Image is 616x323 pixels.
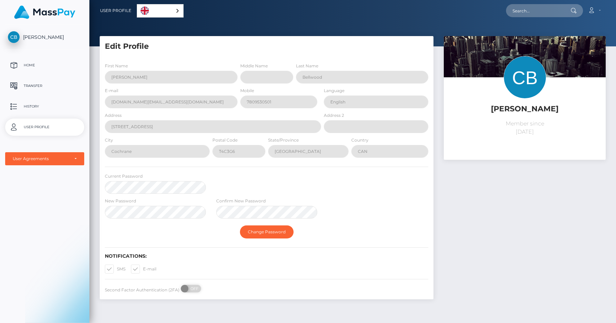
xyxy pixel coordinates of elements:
button: Change Password [240,225,294,238]
span: [PERSON_NAME] [5,34,84,40]
div: User Agreements [13,156,69,161]
img: ... [444,36,606,144]
div: Language [137,4,184,18]
label: State/Province [268,137,299,143]
label: City [105,137,113,143]
label: Address [105,112,122,119]
label: New Password [105,198,136,204]
label: First Name [105,63,128,69]
label: SMS [105,265,125,274]
input: Search... [506,4,571,17]
label: Confirm New Password [216,198,266,204]
p: Transfer [8,81,81,91]
a: User Profile [100,3,131,18]
p: History [8,101,81,112]
button: User Agreements [5,152,84,165]
a: Transfer [5,77,84,94]
h5: Edit Profile [105,41,428,52]
label: Address 2 [324,112,344,119]
label: E-mail [131,265,156,274]
label: Language [324,88,344,94]
a: English [137,4,183,17]
img: MassPay [14,5,75,19]
label: Current Password [105,173,143,179]
label: Second Factor Authentication (2FA) [105,287,179,293]
label: Middle Name [240,63,268,69]
h5: [PERSON_NAME] [449,104,601,114]
label: Last Name [296,63,318,69]
p: Member since [DATE] [449,120,601,136]
a: Home [5,57,84,74]
h6: Notifications: [105,253,428,259]
label: Country [351,137,368,143]
a: History [5,98,84,115]
label: Postal Code [212,137,238,143]
label: E-mail [105,88,118,94]
p: Home [8,60,81,70]
label: Mobile [240,88,254,94]
p: User Profile [8,122,81,132]
a: User Profile [5,119,84,136]
span: OFF [185,285,202,292]
aside: Language selected: English [137,4,184,18]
